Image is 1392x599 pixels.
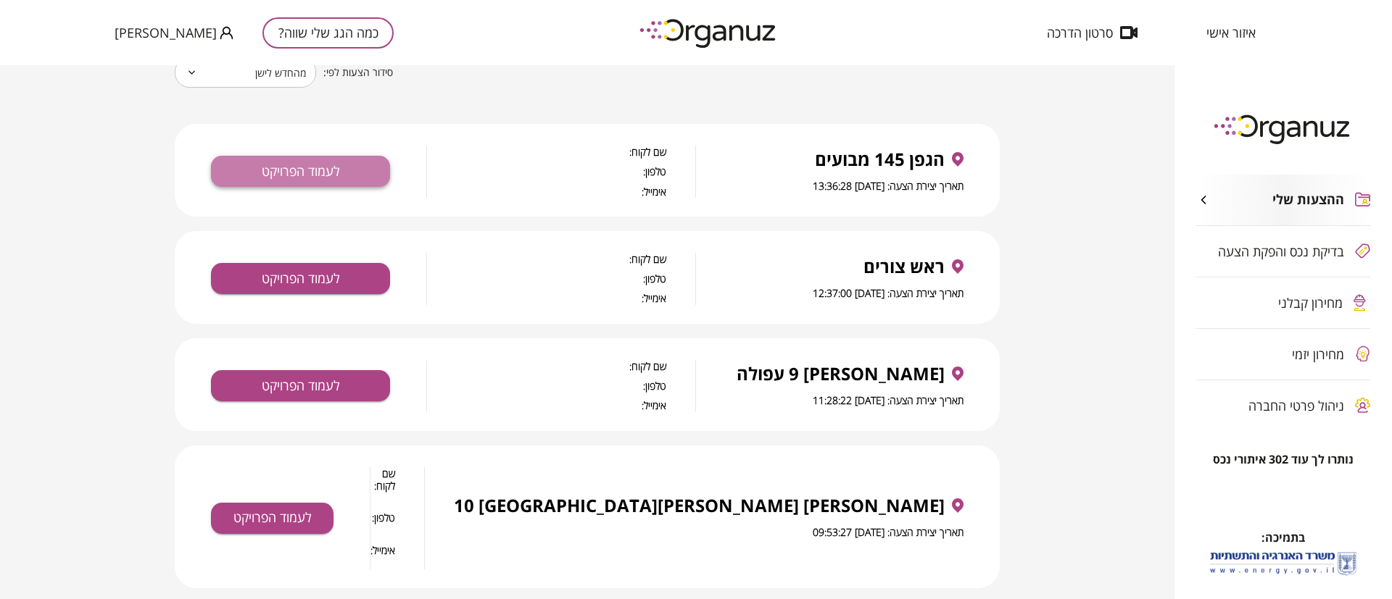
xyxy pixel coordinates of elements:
span: אימייל: [370,544,395,569]
button: לעמוד הפרויקט [211,263,390,294]
span: טלפון: [427,165,666,177]
button: איזור אישי [1185,25,1277,40]
span: שם לקוח: [427,360,666,372]
span: איזור אישי [1206,25,1256,40]
span: תאריך יצירת הצעה: [DATE] 13:36:28 [813,179,964,193]
span: תאריך יצירת הצעה: [DATE] 09:53:27 [813,525,964,539]
span: הגפן 145 מבועים [815,149,945,169]
span: אימייל: [427,292,666,304]
span: אימייל: [427,399,666,411]
img: לוגו משרד האנרגיה [1207,546,1359,580]
span: טלפון: [370,511,395,537]
span: סרטון הדרכה [1047,25,1113,40]
span: טלפון: [427,380,666,392]
span: [PERSON_NAME] 9 עפולה [737,364,945,384]
span: שם לקוח: [427,146,666,158]
span: בדיקת נכס והפקת הצעה [1218,244,1344,259]
img: logo [629,13,789,53]
span: תאריך יצירת הצעה: [DATE] 11:28:22 [813,393,964,407]
span: אימייל: [427,185,666,198]
img: logo [1203,109,1363,148]
span: [PERSON_NAME] [115,25,217,40]
span: טלפון: [427,272,666,285]
button: סרטון הדרכה [1025,25,1159,40]
button: לעמוד הפרויקט [211,503,333,534]
span: סידור הצעות לפי: [323,66,393,80]
div: מהחדש לישן [175,52,316,93]
span: ההצעות שלי [1272,192,1344,208]
span: שם לקוח: [370,467,395,505]
button: לעמוד הפרויקט [211,370,390,401]
span: נותרו לך עוד 302 איתורי נכס [1213,453,1354,466]
span: בתמיכה: [1261,529,1305,545]
button: כמה הגג שלי שווה? [262,17,394,49]
span: ראש צורים [863,256,945,277]
span: שם לקוח: [427,253,666,265]
button: [PERSON_NAME] [115,24,233,42]
span: תאריך יצירת הצעה: [DATE] 12:37:00 [813,286,964,300]
button: ההצעות שלי [1196,175,1370,225]
button: בדיקת נכס והפקת הצעה [1196,226,1370,277]
button: לעמוד הפרויקט [211,156,390,187]
span: [PERSON_NAME] 10 [GEOGRAPHIC_DATA][PERSON_NAME] [454,495,945,516]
